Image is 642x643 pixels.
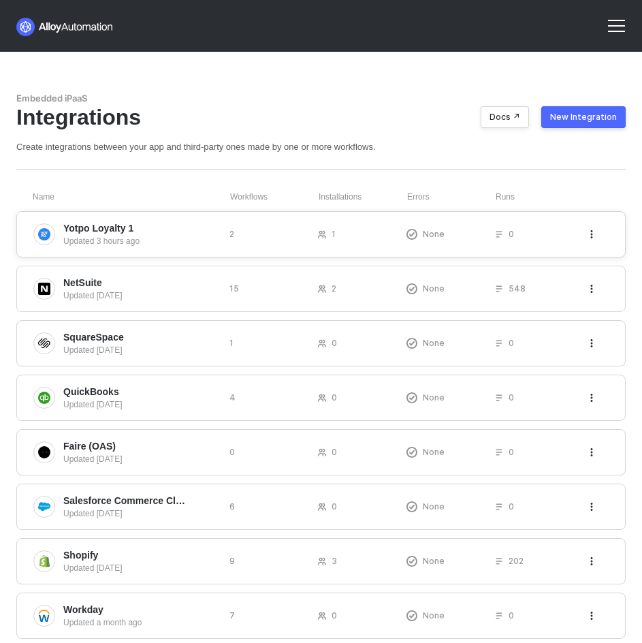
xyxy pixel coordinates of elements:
img: integration-icon [38,337,50,349]
span: QuickBooks [63,385,119,398]
div: Updated [DATE] [63,507,219,520]
span: icon-list [495,230,503,238]
span: 0 [509,392,514,403]
span: 9 [229,555,235,567]
div: Installations [319,191,407,203]
span: icon-list [495,503,503,511]
div: Updated a month ago [63,616,219,629]
span: icon-threedots [588,448,596,456]
span: 0 [332,392,337,403]
span: icon-users [318,612,326,620]
span: icon-threedots [588,557,596,565]
span: 0 [509,610,514,621]
span: icon-list [495,394,503,402]
img: integration-icon [38,555,50,567]
span: Faire (OAS) [63,439,116,453]
span: None [423,610,445,621]
span: icon-users [318,557,326,565]
span: icon-exclamation [406,556,417,567]
span: 4 [229,392,236,403]
span: icon-threedots [588,285,596,293]
span: 0 [509,446,514,458]
span: None [423,446,445,458]
span: icon-users [318,503,326,511]
span: Yotpo Loyalty 1 [63,221,133,235]
span: 1 [229,337,234,349]
button: Docs ↗ [481,106,529,128]
span: icon-list [495,339,503,347]
span: 0 [332,446,337,458]
span: 202 [509,555,524,567]
span: icon-exclamation [406,229,417,240]
div: Create integrations between your app and third-party ones made by one or more workflows. [16,141,626,153]
span: 0 [509,501,514,512]
span: 0 [229,446,235,458]
div: Updated [DATE] [63,289,219,302]
span: icon-list [495,557,503,565]
span: 2 [332,283,336,294]
div: Updated 3 hours ago [63,235,219,247]
img: integration-icon [38,610,50,622]
span: 3 [332,555,337,567]
span: icon-users [318,339,326,347]
div: Runs [496,191,589,203]
span: icon-threedots [588,612,596,620]
span: 0 [509,337,514,349]
img: integration-icon [38,446,50,458]
span: NetSuite [63,276,102,289]
div: Updated [DATE] [63,453,219,465]
span: 0 [332,337,337,349]
span: 7 [229,610,235,621]
span: None [423,283,445,294]
span: icon-users [318,394,326,402]
span: 0 [332,610,337,621]
div: Updated [DATE] [63,344,219,356]
div: Name [33,191,230,203]
span: 548 [509,283,526,294]
div: New Integration [550,112,617,123]
span: icon-exclamation [406,338,417,349]
span: 0 [332,501,337,512]
div: Integrations [16,104,626,130]
span: icon-threedots [588,230,596,238]
span: Salesforce Commerce Cloud [63,494,189,507]
img: integration-icon [38,228,50,240]
span: Shopify [63,548,98,562]
span: icon-threedots [588,339,596,347]
div: Workflows [230,191,319,203]
span: icon-users [318,285,326,293]
span: icon-exclamation [406,501,417,512]
div: Errors [407,191,496,203]
img: integration-icon [38,392,50,404]
span: icon-exclamation [406,610,417,621]
span: Workday [63,603,103,616]
span: None [423,555,445,567]
div: Updated [DATE] [63,398,219,411]
span: None [423,337,445,349]
span: icon-exclamation [406,447,417,458]
span: None [423,501,445,512]
img: integration-icon [38,501,50,513]
span: 6 [229,501,235,512]
span: icon-users [318,448,326,456]
span: icon-users [318,230,326,238]
span: icon-threedots [588,394,596,402]
button: New Integration [541,106,626,128]
span: 1 [332,228,336,240]
div: Updated [DATE] [63,562,219,574]
span: icon-exclamation [406,392,417,403]
img: integration-icon [38,283,50,295]
span: icon-threedots [588,503,596,511]
span: icon-list [495,448,503,456]
span: icon-list [495,285,503,293]
a: logo [16,4,114,48]
span: icon-list [495,612,503,620]
span: SquareSpace [63,330,124,344]
div: Docs ↗ [489,112,520,123]
img: logo [16,18,114,36]
span: 0 [509,228,514,240]
span: icon-exclamation [406,283,417,294]
span: None [423,228,445,240]
div: Embedded iPaaS [16,93,626,104]
span: None [423,392,445,403]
